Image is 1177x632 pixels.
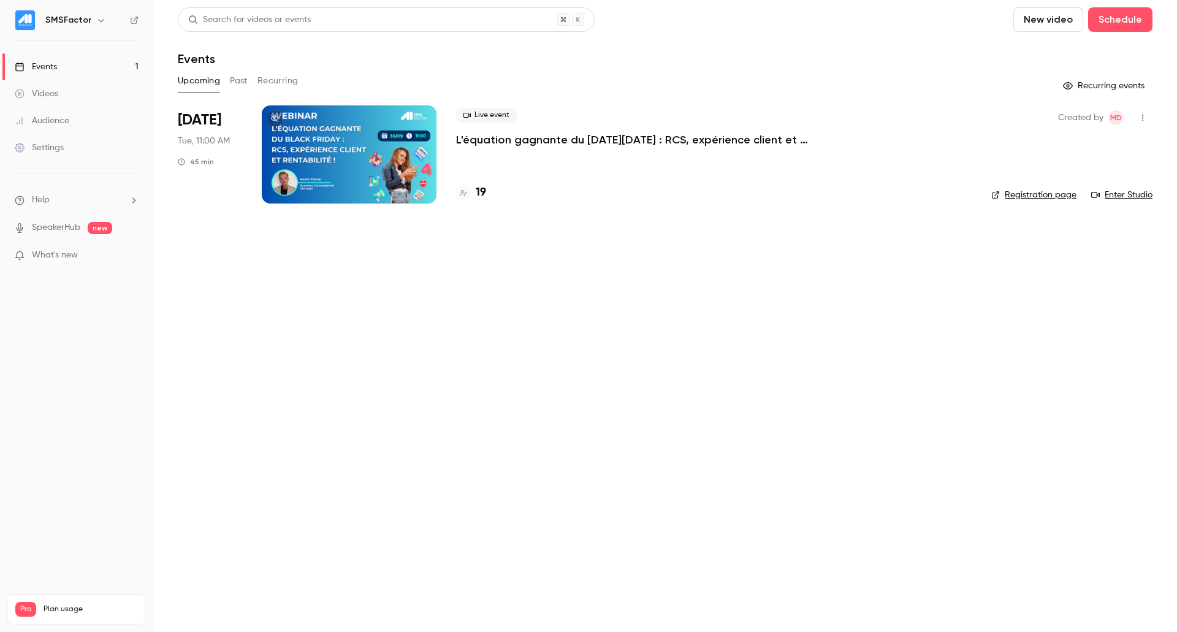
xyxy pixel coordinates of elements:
h1: Events [178,51,215,66]
span: Marie Delamarre [1108,110,1123,125]
button: Upcoming [178,71,220,91]
div: Events [15,61,57,73]
button: Past [230,71,248,91]
h6: SMSFactor [45,14,91,26]
button: Schedule [1088,7,1152,32]
span: Live event [456,108,517,123]
span: Created by [1058,110,1103,125]
div: Settings [15,142,64,154]
div: Videos [15,88,58,100]
button: Recurring events [1057,76,1152,96]
div: Audience [15,115,69,127]
h4: 19 [476,185,486,201]
a: Enter Studio [1091,189,1152,201]
span: What's new [32,249,78,262]
a: L'équation gagnante du [DATE][DATE] : RCS, expérience client et rentabilité ! [456,132,824,147]
li: help-dropdown-opener [15,194,139,207]
button: New video [1013,7,1083,32]
div: Search for videos or events [188,13,311,26]
a: 19 [456,185,486,201]
img: SMSFactor [15,10,35,30]
div: 45 min [178,157,214,167]
span: MD [1110,110,1122,125]
a: SpeakerHub [32,221,80,234]
button: Recurring [257,71,299,91]
span: Tue, 11:00 AM [178,135,230,147]
span: new [88,222,112,234]
a: Registration page [991,189,1076,201]
iframe: Noticeable Trigger [124,250,139,261]
span: Plan usage [44,604,138,614]
span: Help [32,194,50,207]
span: [DATE] [178,110,221,130]
span: Pro [15,602,36,617]
div: Sep 30 Tue, 11:00 AM (Europe/Paris) [178,105,242,204]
